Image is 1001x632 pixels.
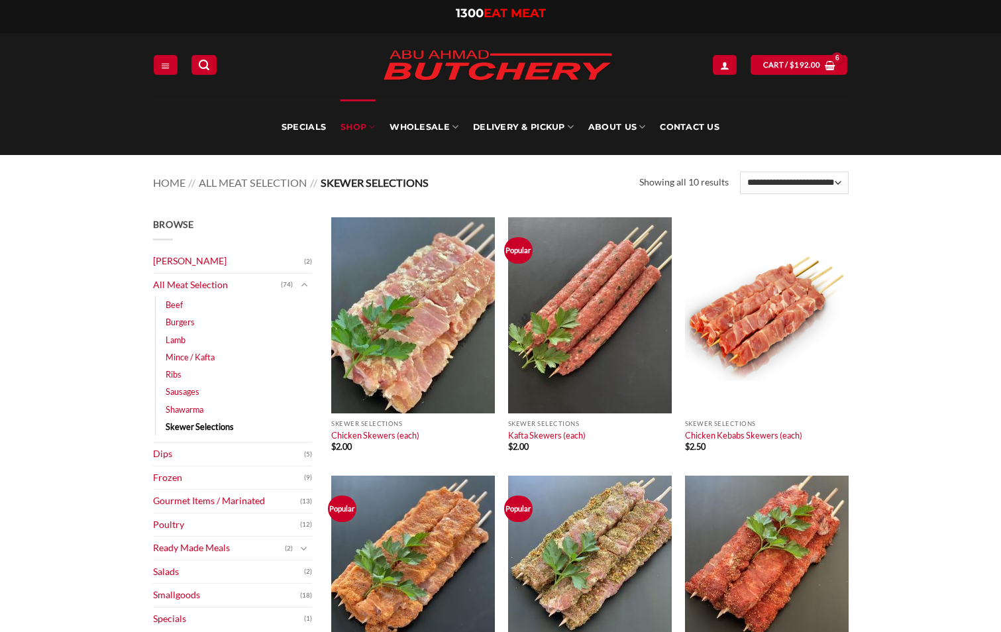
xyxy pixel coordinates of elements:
[685,441,690,452] span: $
[372,41,623,91] img: Abu Ahmad Butchery
[166,313,195,331] a: Burgers
[508,217,672,413] img: Kafta Skewers
[300,586,312,606] span: (18)
[153,607,304,631] a: Specials
[310,176,317,189] span: //
[685,420,849,427] p: Skewer Selections
[508,441,513,452] span: $
[296,278,312,292] button: Toggle
[153,274,281,297] a: All Meat Selection
[790,59,794,71] span: $
[740,172,848,194] select: Shop order
[473,99,574,155] a: Delivery & Pickup
[685,217,849,413] img: Chicken Kebabs Skewers
[153,537,285,560] a: Ready Made Meals
[685,441,706,452] bdi: 2.50
[153,560,304,584] a: Salads
[331,441,352,452] bdi: 2.00
[304,252,312,272] span: (2)
[153,584,300,607] a: Smallgoods
[331,441,336,452] span: $
[751,55,847,74] a: View cart
[166,331,185,348] a: Lamb
[153,466,304,490] a: Frozen
[456,6,484,21] span: 1300
[166,296,183,313] a: Beef
[282,99,326,155] a: Specials
[296,541,312,556] button: Toggle
[685,430,802,441] a: Chicken Kebabs Skewers (each)
[304,609,312,629] span: (1)
[153,250,304,273] a: [PERSON_NAME]
[153,176,185,189] a: Home
[304,445,312,464] span: (5)
[508,420,672,427] p: Skewer Selections
[153,513,300,537] a: Poultry
[166,401,203,418] a: Shawarma
[166,348,215,366] a: Mince / Kafta
[285,539,293,558] span: (2)
[304,468,312,488] span: (9)
[188,176,195,189] span: //
[508,441,529,452] bdi: 2.00
[166,418,234,435] a: Skewer Selections
[456,6,546,21] a: 1300EAT MEAT
[341,99,375,155] a: SHOP
[166,366,182,383] a: Ribs
[713,55,737,74] a: Login
[508,430,586,441] a: Kafta Skewers (each)
[639,175,729,190] p: Showing all 10 results
[154,55,178,74] a: Menu
[763,59,821,71] span: Cart /
[660,99,719,155] a: Contact Us
[588,99,645,155] a: About Us
[321,176,429,189] span: Skewer Selections
[199,176,307,189] a: All Meat Selection
[300,515,312,535] span: (12)
[331,217,495,413] img: Chicken Skewers
[153,443,304,466] a: Dips
[790,60,820,69] bdi: 192.00
[331,430,419,441] a: Chicken Skewers (each)
[166,383,199,400] a: Sausages
[153,219,194,230] span: Browse
[304,562,312,582] span: (2)
[191,55,217,74] a: Search
[300,492,312,511] span: (13)
[281,275,293,295] span: (74)
[331,420,495,427] p: Skewer Selections
[153,490,300,513] a: Gourmet Items / Marinated
[390,99,458,155] a: Wholesale
[484,6,546,21] span: EAT MEAT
